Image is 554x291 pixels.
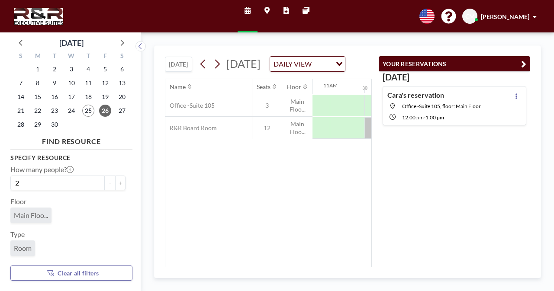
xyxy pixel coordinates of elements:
div: Floor [287,83,301,91]
span: 1:00 PM [425,114,444,121]
span: Friday, September 26, 2025 [99,105,111,117]
span: Wednesday, September 24, 2025 [65,105,77,117]
label: Floor [10,197,26,206]
span: Sunday, September 28, 2025 [15,118,27,131]
div: Seats [257,83,271,91]
span: Wednesday, September 10, 2025 [65,77,77,89]
span: 3 [252,102,282,109]
div: T [80,51,97,62]
button: YOUR RESERVATIONS [379,56,530,71]
span: Main Floo... [282,120,312,135]
div: 30 [362,85,367,91]
span: Tuesday, September 2, 2025 [48,63,61,75]
span: R&R Board Room [165,124,217,132]
div: [DATE] [59,37,84,49]
div: M [29,51,46,62]
span: Office -Suite 105, floor: Main Floor [402,103,481,109]
button: [DATE] [165,57,192,72]
span: Thursday, September 25, 2025 [82,105,94,117]
span: Saturday, September 13, 2025 [116,77,128,89]
img: organization-logo [14,8,63,25]
span: Clear all filters [58,269,99,277]
span: Thursday, September 11, 2025 [82,77,94,89]
div: W [63,51,80,62]
button: + [115,176,126,190]
span: 12:00 PM [402,114,424,121]
div: Name [170,83,186,91]
span: Monday, September 22, 2025 [32,105,44,117]
h3: [DATE] [383,72,526,83]
h4: Cara's reservation [387,91,444,99]
span: DAILY VIEW [272,58,313,70]
span: Wednesday, September 17, 2025 [65,91,77,103]
span: Saturday, September 20, 2025 [116,91,128,103]
span: Monday, September 1, 2025 [32,63,44,75]
span: Monday, September 8, 2025 [32,77,44,89]
span: - [424,114,425,121]
span: Thursday, September 18, 2025 [82,91,94,103]
h3: Specify resource [10,154,126,162]
span: Friday, September 5, 2025 [99,63,111,75]
span: Friday, September 12, 2025 [99,77,111,89]
span: Monday, September 15, 2025 [32,91,44,103]
span: Saturday, September 6, 2025 [116,63,128,75]
button: - [105,176,115,190]
span: Monday, September 29, 2025 [32,118,44,131]
label: Type [10,230,25,239]
h4: FIND RESOURCE [10,134,132,146]
span: Sunday, September 14, 2025 [15,91,27,103]
span: Thursday, September 4, 2025 [82,63,94,75]
div: S [13,51,29,62]
span: Sunday, September 7, 2025 [15,77,27,89]
div: 11AM [323,82,338,89]
span: Tuesday, September 30, 2025 [48,118,61,131]
input: Search for option [314,58,331,70]
div: Search for option [270,57,345,71]
label: How many people? [10,165,74,174]
div: T [46,51,63,62]
span: CM [465,13,475,20]
span: Main Floo... [14,211,48,220]
button: Clear all filters [10,265,132,281]
div: F [97,51,113,62]
span: Wednesday, September 3, 2025 [65,63,77,75]
span: [PERSON_NAME] [481,13,529,20]
span: Room [14,244,32,253]
span: Main Floo... [282,98,312,113]
span: Friday, September 19, 2025 [99,91,111,103]
div: S [113,51,130,62]
span: Tuesday, September 16, 2025 [48,91,61,103]
span: Saturday, September 27, 2025 [116,105,128,117]
span: 12 [252,124,282,132]
span: [DATE] [226,57,261,70]
span: Tuesday, September 9, 2025 [48,77,61,89]
span: Tuesday, September 23, 2025 [48,105,61,117]
span: Office -Suite 105 [165,102,215,109]
span: Sunday, September 21, 2025 [15,105,27,117]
